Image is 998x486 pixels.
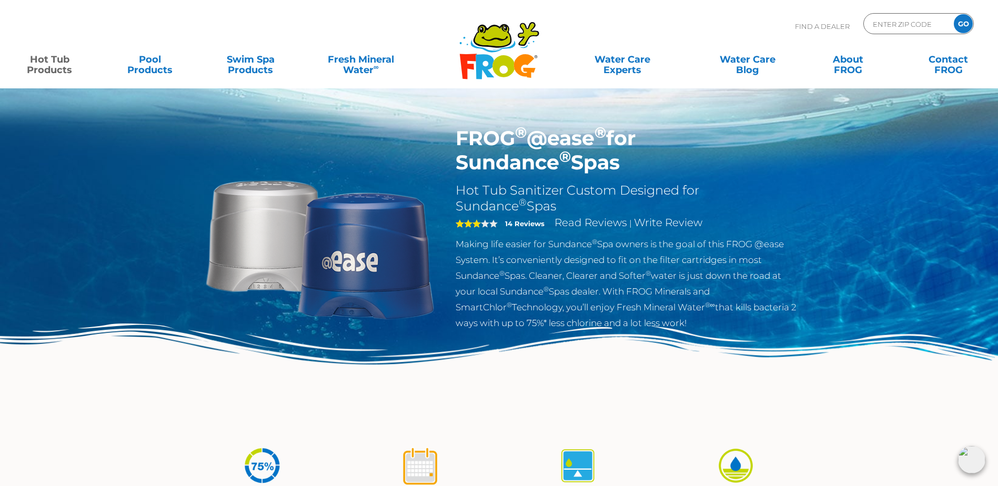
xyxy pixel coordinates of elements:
img: icon-atease-self-regulates [558,446,598,485]
sup: ® [507,301,512,309]
p: Making life easier for Sundance Spa owners is the goal of this FROG @ease System. It’s convenient... [456,236,799,331]
img: icon-atease-easy-on [716,446,755,485]
img: icon-atease-shock-once [400,446,440,485]
a: PoolProducts [111,49,189,70]
sup: ® [519,197,527,208]
h1: FROG @ease for Sundance Spas [456,126,799,175]
a: ContactFROG [909,49,987,70]
sup: ® [559,147,571,166]
a: Fresh MineralWater∞ [312,49,410,70]
a: Water CareBlog [708,49,787,70]
a: Write Review [634,216,702,229]
h2: Hot Tub Sanitizer Custom Designed for Sundance Spas [456,183,799,214]
sup: ®∞ [705,301,715,309]
sup: ® [543,285,549,293]
input: Zip Code Form [872,16,943,32]
p: Find A Dealer [795,13,850,39]
img: Sundance-cartridges-2.png [199,126,440,367]
input: GO [954,14,973,33]
img: openIcon [958,446,985,473]
sup: ® [592,238,597,246]
a: Water CareExperts [559,49,686,70]
span: | [629,218,632,228]
sup: ® [499,269,505,277]
sup: ® [515,123,527,141]
a: Read Reviews [555,216,627,229]
img: icon-atease-75percent-less [243,446,282,485]
a: Swim SpaProducts [211,49,290,70]
sup: ® [646,269,651,277]
strong: 14 Reviews [505,219,545,228]
sup: ® [594,123,606,141]
span: 3 [456,219,481,228]
a: AboutFROG [809,49,887,70]
a: Hot TubProducts [11,49,89,70]
sup: ∞ [374,63,379,71]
